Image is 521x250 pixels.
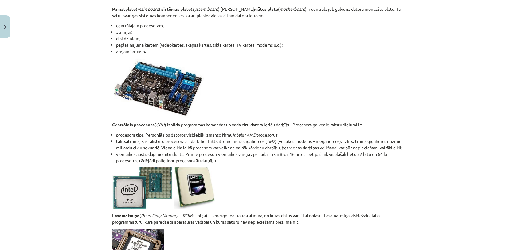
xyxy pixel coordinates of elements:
[267,138,275,144] em: GHz
[112,6,136,12] strong: Pamatplate
[116,48,409,55] li: ārējām ierīcēm.
[116,138,409,151] li: taktsātrums, kas raksturo procesora ātrdarbību. Taktsātrumu mēra gigahercos ( ) (vecākos modeļos ...
[116,35,409,42] li: diskdziņiem;
[116,151,409,164] li: vienlaikus apstrādājamo bitu skaits. Pirmie procesori vienlaikus varēja apstrādāt tikai 8 vai 16 ...
[116,29,409,35] li: atmiņai;
[112,121,409,128] p: ( ) izpilda programmas komandas un vada citu datora ierīču darbību. Procesora galvenie raksturlie...
[112,122,155,127] strong: Centrālais procesors
[116,22,409,29] li: centrālajam procesoram;
[254,6,278,12] strong: mātes plate
[247,132,256,137] em: AMD
[112,6,409,19] p: ( ), ( ) [PERSON_NAME] ( ) ir centrālā jeb galvenā datora montāžas plate. Tā satur svarīgas sistē...
[116,42,409,48] li: paplašinājuma kartēm (videokartes, skaņas kartes, tīkla kartes, TV kartes, modems u.c.);
[156,122,165,127] em: CPU
[182,213,192,218] em: ROM
[112,212,409,225] p: ( — atmiņa) — energoneatkarīga atmiņa, no kuras datus var tikai nolasīt. Lasāmatmiņā visbiežāk gl...
[141,213,178,218] em: Read-Only Memory
[116,132,409,138] li: procesora tips. Personālajos datoros visbiežāk izmanto firmu un procesorus;
[161,6,191,12] strong: sistēmas plate
[4,25,6,29] img: icon-close-lesson-0947bae3869378f0d4975bcd49f059093ad1ed9edebbc8119c70593378902aed.svg
[280,6,305,12] em: motherboard
[192,6,218,12] em: system board
[137,6,159,12] em: main board
[112,213,139,218] strong: Lasāmatmiņa
[233,132,242,137] em: Intel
